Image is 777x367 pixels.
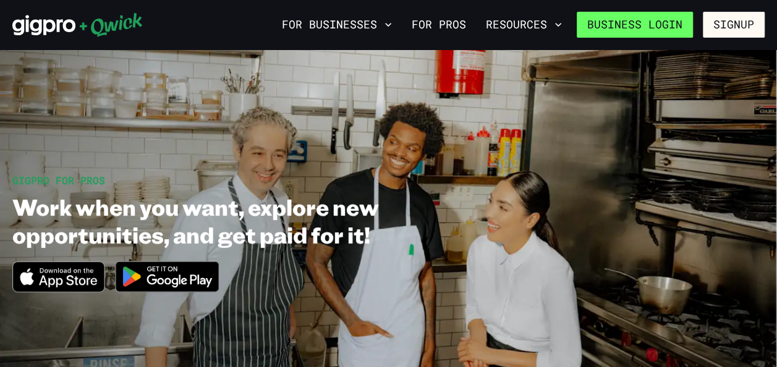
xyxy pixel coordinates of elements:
[12,193,464,248] h1: Work when you want, explore new opportunities, and get paid for it!
[577,12,693,38] a: Business Login
[277,14,397,35] button: For Businesses
[12,174,105,187] span: GIGPRO FOR PROS
[407,14,471,35] a: For Pros
[703,12,765,38] button: Signup
[481,14,567,35] button: Resources
[108,253,227,300] img: Get it on Google Play
[12,282,105,295] a: Download on the App Store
